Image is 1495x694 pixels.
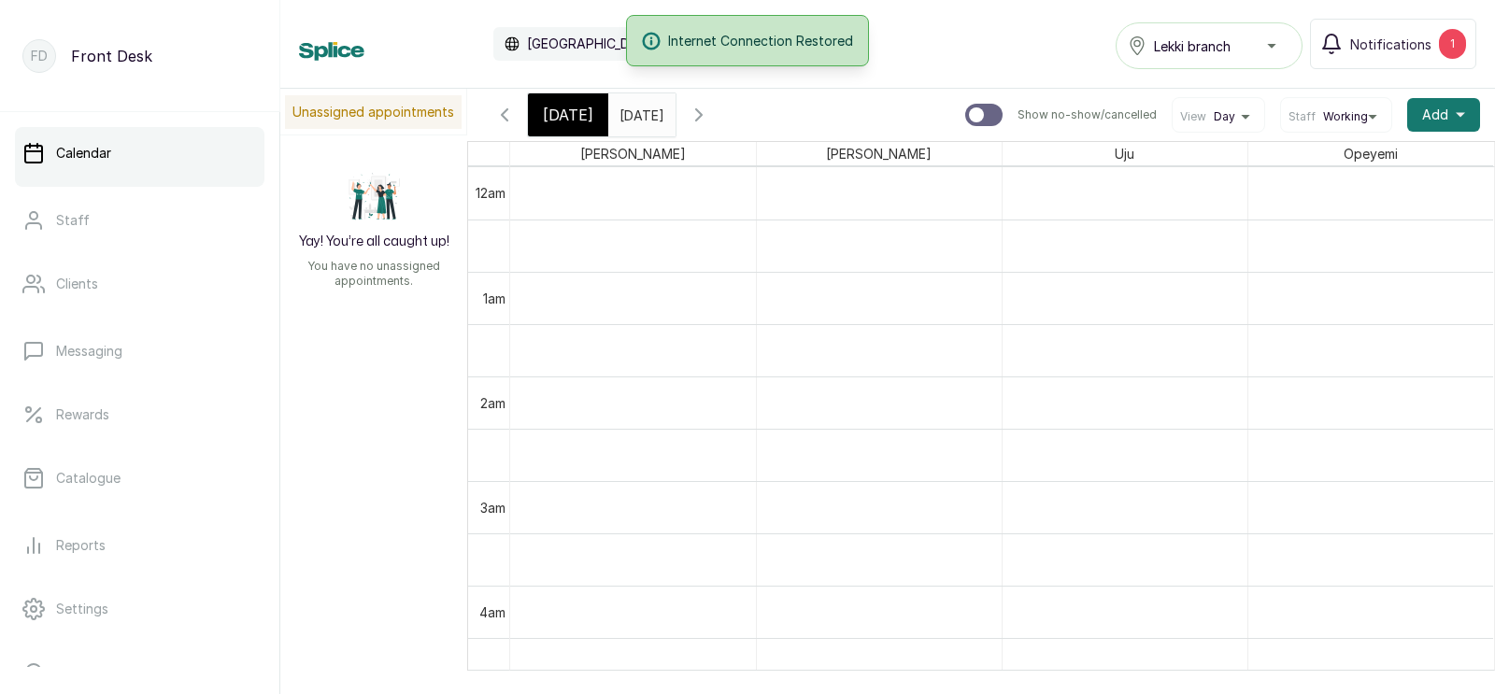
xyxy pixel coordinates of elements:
[292,259,456,289] p: You have no unassigned appointments.
[543,104,593,126] span: [DATE]
[15,194,264,247] a: Staff
[56,211,90,230] p: Staff
[15,127,264,179] a: Calendar
[1018,107,1157,122] p: Show no-show/cancelled
[1214,109,1235,124] span: Day
[1111,142,1138,165] span: Uju
[56,600,108,618] p: Settings
[15,389,264,441] a: Rewards
[56,342,122,361] p: Messaging
[479,289,509,308] div: 1am
[477,498,509,517] div: 3am
[1323,109,1368,124] span: Working
[1422,106,1448,124] span: Add
[56,469,121,488] p: Catalogue
[1180,109,1257,124] button: ViewDay
[1407,98,1480,132] button: Add
[285,95,462,129] p: Unassigned appointments
[822,142,935,165] span: [PERSON_NAME]
[15,325,264,377] a: Messaging
[668,31,853,50] span: Internet Connection Restored
[56,536,106,555] p: Reports
[15,452,264,504] a: Catalogue
[56,144,111,163] p: Calendar
[56,405,109,424] p: Rewards
[476,602,509,622] div: 4am
[577,142,690,165] span: [PERSON_NAME]
[472,183,509,203] div: 12am
[1180,109,1206,124] span: View
[15,583,264,635] a: Settings
[477,393,509,413] div: 2am
[15,258,264,310] a: Clients
[56,663,107,682] p: Support
[56,275,98,293] p: Clients
[1289,109,1316,124] span: Staff
[528,93,608,136] div: [DATE]
[1289,109,1384,124] button: StaffWorking
[1340,142,1402,165] span: Opeyemi
[15,519,264,572] a: Reports
[299,233,449,251] h2: Yay! You’re all caught up!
